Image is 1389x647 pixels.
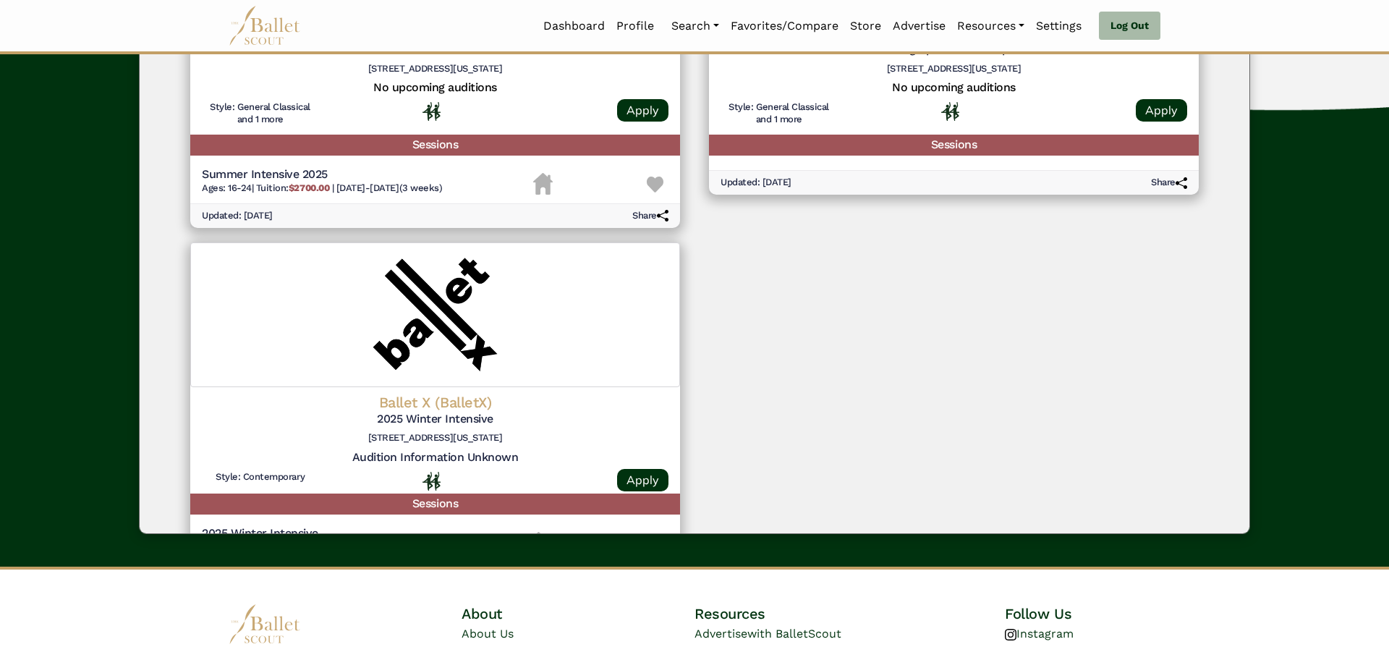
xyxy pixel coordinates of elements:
h4: Resources [694,604,927,623]
h6: [STREET_ADDRESS][US_STATE] [721,63,1187,75]
img: Logo [190,242,680,387]
a: Dashboard [538,11,611,41]
a: Apply [1136,99,1187,122]
h4: Ballet X (BalletX) [202,393,668,412]
a: Instagram [1005,627,1074,640]
h6: Style: General Classical and 1 more [721,101,837,126]
h5: Sessions [709,135,1199,156]
a: Apply [617,469,668,491]
img: In Person [422,102,441,121]
h4: Follow Us [1005,604,1160,623]
h5: No upcoming auditions [721,80,1187,96]
h6: Share [1151,177,1187,189]
b: $2700.00 [289,182,329,193]
h6: [STREET_ADDRESS][US_STATE] [202,432,668,444]
span: with BalletScout [747,627,841,640]
img: Housing Unavailable [529,532,548,554]
img: instagram logo [1005,629,1016,640]
a: Profile [611,11,660,41]
a: Advertisewith BalletScout [694,627,841,640]
h5: 2025 Winter Intensive [202,526,434,541]
h5: 2025 Winter Intensive [202,412,668,427]
a: Search [666,11,725,41]
img: In Person [941,102,959,121]
h6: Share [632,210,668,222]
span: [DATE]-[DATE] (3 weeks) [336,182,442,193]
a: Store [844,11,887,41]
span: Tuition: [256,182,332,193]
a: Advertise [887,11,951,41]
a: Apply [617,99,668,122]
h5: No upcoming auditions [202,80,668,96]
h5: Summer Intensive 2025 [202,167,442,182]
a: Resources [951,11,1030,41]
h5: Audition Information Unknown [202,450,668,465]
h6: Style: Contemporary [202,471,318,483]
span: Ages: 16-24 [202,182,252,193]
img: logo [229,604,301,644]
h4: About [462,604,617,623]
img: Housing Unavailable [533,173,553,195]
h5: Sessions [190,135,680,156]
h5: Sessions [190,494,680,515]
img: Heart [647,177,663,193]
a: Settings [1030,11,1087,41]
img: In Person [422,472,441,491]
h6: Style: General Classical and 1 more [202,101,318,126]
h6: | | [202,182,442,195]
a: Favorites/Compare [725,11,844,41]
h6: Updated: [DATE] [721,177,791,189]
a: Log Out [1099,12,1160,41]
a: About Us [462,627,514,640]
h6: [STREET_ADDRESS][US_STATE] [202,63,668,75]
h6: Updated: [DATE] [202,210,273,222]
